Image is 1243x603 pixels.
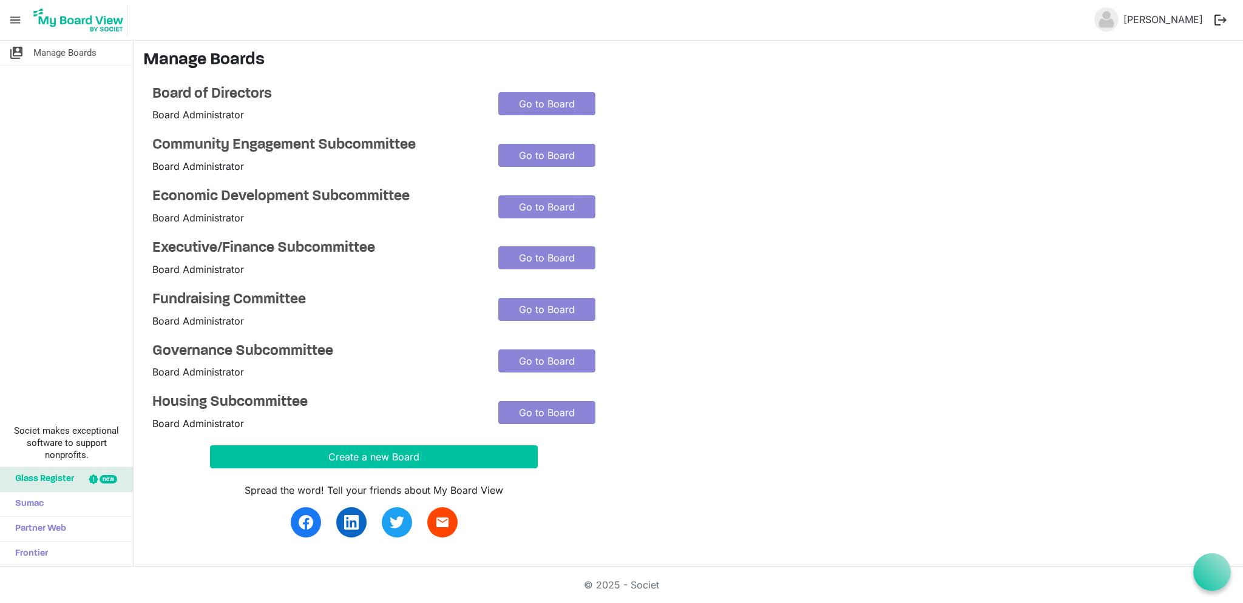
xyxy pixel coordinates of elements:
[1094,7,1119,32] img: no-profile-picture.svg
[100,475,117,483] div: new
[152,366,244,378] span: Board Administrator
[4,8,27,32] span: menu
[9,492,44,516] span: Sumac
[498,246,595,269] a: Go to Board
[152,136,480,154] a: Community Engagement Subcommittee
[152,343,480,360] a: Governance Subcommittee
[344,515,359,530] img: linkedin.svg
[498,92,595,115] a: Go to Board
[1208,7,1233,33] button: logout
[498,195,595,218] a: Go to Board
[152,240,480,257] a: Executive/Finance Subcommittee
[9,542,48,566] span: Frontier
[33,41,97,65] span: Manage Boards
[152,263,244,275] span: Board Administrator
[152,86,480,103] a: Board of Directors
[498,298,595,321] a: Go to Board
[427,507,458,537] a: email
[30,5,132,35] a: My Board View Logo
[152,394,480,411] a: Housing Subcommittee
[152,291,480,309] a: Fundraising Committee
[9,517,66,541] span: Partner Web
[584,579,659,591] a: © 2025 - Societ
[299,515,313,530] img: facebook.svg
[9,467,74,491] span: Glass Register
[498,144,595,167] a: Go to Board
[210,483,538,497] div: Spread the word! Tell your friends about My Board View
[152,315,244,327] span: Board Administrator
[498,349,595,372] a: Go to Board
[152,188,480,206] a: Economic Development Subcommittee
[498,401,595,424] a: Go to Board
[152,109,244,121] span: Board Administrator
[9,41,24,65] span: switch_account
[435,515,450,530] span: email
[30,5,127,35] img: My Board View Logo
[1119,7,1208,32] a: [PERSON_NAME]
[210,445,538,468] button: Create a new Board
[5,425,127,461] span: Societ makes exceptional software to support nonprofits.
[152,212,244,224] span: Board Administrator
[143,50,1233,71] h3: Manage Boards
[152,417,244,430] span: Board Administrator
[390,515,404,530] img: twitter.svg
[152,160,244,172] span: Board Administrator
